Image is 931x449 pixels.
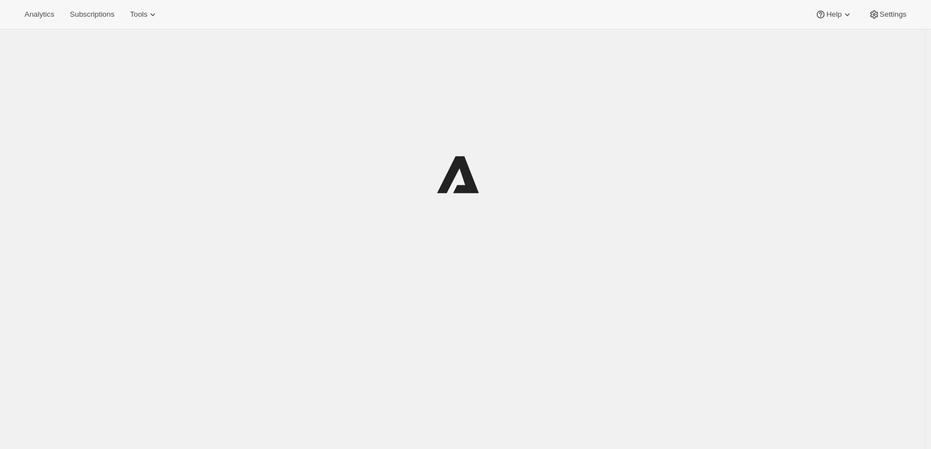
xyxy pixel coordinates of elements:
[130,10,147,19] span: Tools
[123,7,165,22] button: Tools
[18,7,61,22] button: Analytics
[25,10,54,19] span: Analytics
[826,10,841,19] span: Help
[63,7,121,22] button: Subscriptions
[70,10,114,19] span: Subscriptions
[808,7,859,22] button: Help
[862,7,913,22] button: Settings
[880,10,906,19] span: Settings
